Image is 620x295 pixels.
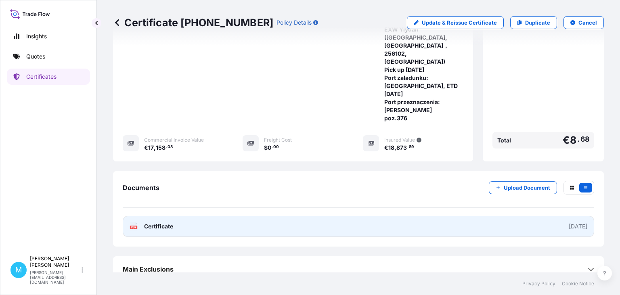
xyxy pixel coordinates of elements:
[525,19,550,27] p: Duplicate
[144,137,204,143] span: Commercial Invoice Value
[148,145,154,151] span: 17
[123,259,594,279] div: Main Exclusions
[7,28,90,44] a: Insights
[388,145,394,151] span: 18
[504,184,550,192] p: Upload Document
[522,280,555,287] a: Privacy Policy
[123,216,594,237] a: PDFCertificate[DATE]
[7,48,90,65] a: Quotes
[422,19,497,27] p: Update & Reissue Certificate
[26,32,47,40] p: Insights
[407,16,504,29] a: Update & Reissue Certificate
[409,146,414,149] span: 89
[407,146,408,149] span: .
[384,145,388,151] span: €
[15,266,22,274] span: M
[156,145,165,151] span: 158
[268,145,271,151] span: 0
[113,16,273,29] p: Certificate [PHONE_NUMBER]
[123,184,159,192] span: Documents
[276,19,312,27] p: Policy Details
[264,145,268,151] span: $
[7,69,90,85] a: Certificates
[569,222,587,230] div: [DATE]
[570,135,576,145] span: 8
[26,73,57,81] p: Certificates
[394,145,396,151] span: ,
[578,19,597,27] p: Cancel
[510,16,557,29] a: Duplicate
[30,270,80,285] p: [PERSON_NAME][EMAIL_ADDRESS][DOMAIN_NAME]
[497,136,511,144] span: Total
[264,137,292,143] span: Freight Cost
[577,137,580,142] span: .
[562,280,594,287] a: Cookie Notice
[166,146,167,149] span: .
[563,16,604,29] button: Cancel
[26,52,45,61] p: Quotes
[396,145,407,151] span: 873
[123,265,174,273] span: Main Exclusions
[168,146,173,149] span: 08
[563,135,570,145] span: €
[144,222,173,230] span: Certificate
[131,226,136,229] text: PDF
[154,145,156,151] span: ,
[30,255,80,268] p: [PERSON_NAME] [PERSON_NAME]
[580,137,589,142] span: 68
[272,146,273,149] span: .
[489,181,557,194] button: Upload Document
[384,137,415,143] span: Insured Value
[273,146,279,149] span: 00
[144,145,148,151] span: €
